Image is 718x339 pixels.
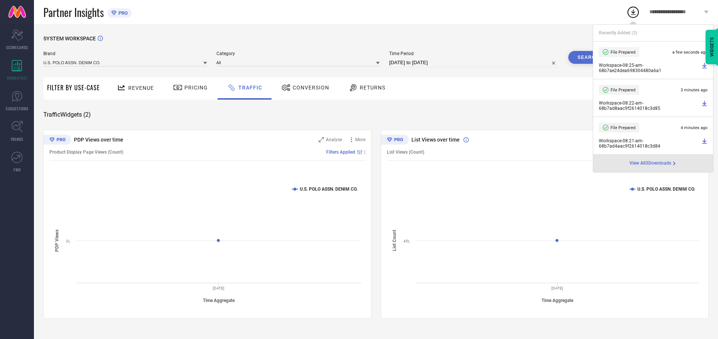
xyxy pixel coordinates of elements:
span: Product Display Page Views (Count) [49,149,123,155]
a: Download [701,138,707,149]
span: Filters Applied [326,149,355,155]
span: Traffic Widgets ( 2 ) [43,111,91,119]
text: 45L [403,239,410,243]
input: Select time period [389,58,559,67]
span: Returns [360,85,385,91]
span: Category [216,51,380,56]
text: 2L [66,239,71,243]
div: Premium [381,135,409,146]
text: U.S. POLO ASSN. DENIM CO. [300,186,357,192]
svg: Zoom [319,137,324,142]
tspan: Time Aggregate [541,298,573,303]
a: Download [701,63,707,73]
text: [DATE] [213,286,224,290]
span: Partner Insights [43,5,104,20]
div: Premium [43,135,71,146]
span: More [355,137,365,142]
span: PRO [117,10,128,16]
span: PDP Views over time [74,137,123,143]
span: Analyse [326,137,342,142]
text: U.S. POLO ASSN. DENIM CO. [637,186,695,192]
span: List Views (Count) [387,149,424,155]
span: Conversion [293,85,329,91]
button: Search [568,51,609,64]
span: Filter By Use-Case [47,83,100,92]
span: Brand [43,51,207,56]
div: Open download list [626,5,640,19]
div: Open download page [629,160,677,166]
span: File Prepared [611,125,635,130]
span: Workspace - 08:25-am - 68b7ae24dea698304480a6a1 [599,63,700,73]
span: File Prepared [611,88,635,92]
span: SYSTEM WORKSPACE [43,35,96,42]
tspan: Time Aggregate [203,298,235,303]
span: List Views over time [411,137,460,143]
span: Workspace - 08:21-am - 68b7ad4aac9f2614018c3d84 [599,138,700,149]
span: Revenue [128,85,154,91]
span: File Prepared [611,50,635,55]
span: a few seconds ago [672,50,707,55]
span: WORKSPACE [7,75,28,81]
span: | [364,149,365,155]
span: FWD [14,167,21,173]
a: View All3Downloads [629,160,677,166]
tspan: PDP Views [54,229,60,251]
tspan: List Count [392,230,397,251]
span: SUGGESTIONS [6,106,29,111]
span: Recently Added ( 3 ) [599,30,637,35]
span: TRENDS [11,136,23,142]
span: Time Period [389,51,559,56]
span: View All 3 Downloads [629,160,671,166]
text: [DATE] [551,286,563,290]
span: 4 minutes ago [681,125,707,130]
span: Workspace - 08:22-am - 68b7ad8aac9f2614018c3d85 [599,100,700,111]
span: Pricing [184,85,208,91]
a: Download [701,100,707,111]
span: Traffic [238,85,262,91]
span: SCORECARDS [6,45,28,50]
span: 3 minutes ago [681,88,707,92]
